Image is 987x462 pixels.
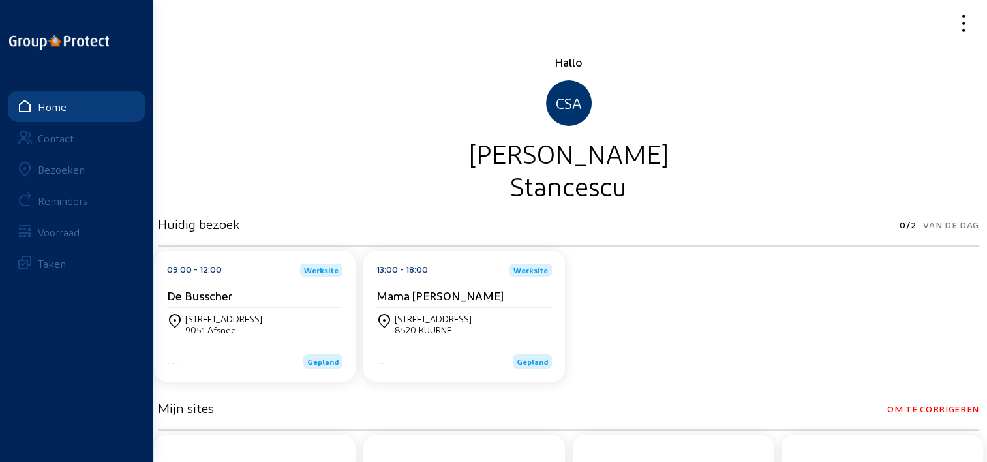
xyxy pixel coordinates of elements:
div: Contact [38,132,74,144]
a: Home [8,91,145,122]
span: Om te corrigeren [887,400,979,418]
div: [STREET_ADDRESS] [395,313,472,324]
a: Voorraad [8,216,145,247]
img: Energy Protect HVAC [376,362,389,365]
div: Taken [38,257,66,269]
a: Bezoeken [8,153,145,185]
div: Hallo [158,54,979,70]
div: Reminders [38,194,87,207]
div: Home [38,100,67,113]
img: Energy Protect HVAC [167,362,180,365]
div: Bezoeken [38,163,85,176]
img: logo-oneline.png [9,35,109,50]
cam-card-title: Mama [PERSON_NAME] [376,288,504,302]
h3: Mijn sites [158,400,214,416]
span: Gepland [517,357,548,366]
cam-card-title: De Busscher [167,288,232,302]
div: 09:00 - 12:00 [167,264,222,277]
div: Stancescu [158,169,979,202]
div: 9051 Afsnee [185,324,262,335]
span: Van de dag [923,216,979,234]
h3: Huidig bezoek [158,216,239,232]
div: [STREET_ADDRESS] [185,313,262,324]
div: [PERSON_NAME] [158,136,979,169]
div: CSA [546,80,592,126]
span: Gepland [307,357,339,366]
span: Werksite [513,266,548,274]
div: Voorraad [38,226,80,238]
a: Reminders [8,185,145,216]
span: Werksite [304,266,339,274]
div: 13:00 - 18:00 [376,264,428,277]
span: 0/2 [900,216,917,234]
div: 8520 KUURNE [395,324,472,335]
a: Taken [8,247,145,279]
a: Contact [8,122,145,153]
